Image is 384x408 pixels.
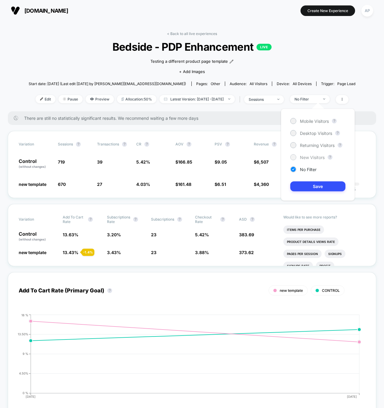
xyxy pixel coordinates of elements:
[23,352,28,355] tspan: 9 %
[175,182,191,187] span: $
[97,142,119,146] span: Transactions
[178,159,192,164] span: 166.85
[58,159,65,164] span: 719
[29,81,186,86] span: Start date: [DATE] (Last edit [DATE] by [PERSON_NAME][EMAIL_ADDRESS][DOMAIN_NAME])
[26,395,36,398] tspan: [DATE]
[178,182,191,187] span: 161.48
[217,182,226,187] span: 6.51
[19,182,46,187] span: new template
[217,159,227,164] span: 9.05
[347,395,357,398] tspan: [DATE]
[337,81,355,86] span: Page Load
[58,95,83,103] span: Pause
[76,142,81,147] button: ?
[19,231,57,242] p: Control
[300,155,325,160] span: New Visitors
[293,81,312,86] span: all devices
[179,69,205,74] span: + Add Images
[21,313,28,317] tspan: 18 %
[254,159,269,164] span: $
[239,250,254,255] span: 373.62
[321,81,355,86] div: Trigger:
[300,119,329,124] span: Mobile Visitors
[19,165,46,168] span: (without changes)
[215,159,227,164] span: $
[82,249,94,256] div: - 1.4 %
[249,97,273,102] div: sessions
[151,250,156,255] span: 23
[322,288,340,293] span: CONTROL
[144,142,149,147] button: ?
[280,288,303,293] span: new template
[63,215,85,224] span: Add To Cart Rate
[45,40,339,53] span: Bedside - PDP Enhancement
[335,131,340,135] button: ?
[272,81,316,86] span: Device:
[283,225,324,234] li: Items Per Purchase
[159,95,235,103] span: Latest Version: [DATE] - [DATE]
[257,44,272,50] p: LIVE
[257,182,269,187] span: 4,360
[18,332,28,336] tspan: 13.50%
[294,97,319,101] div: No Filter
[328,155,332,160] button: ?
[9,6,70,15] button: [DOMAIN_NAME]
[151,232,156,237] span: 23
[11,6,20,15] img: Visually logo
[13,313,359,404] div: ADD_TO_CART_RATE
[300,143,335,148] span: Returning Visitors
[36,95,55,103] span: Edit
[117,95,156,103] span: Allocation: 50%
[196,81,220,86] div: Pages:
[175,142,184,146] span: AOV
[136,159,150,164] span: 5.42 %
[230,81,267,86] div: Audience:
[215,182,226,187] span: $
[86,95,114,103] span: Preview
[195,215,217,224] span: Checkout Rate
[19,237,46,241] span: (without changes)
[107,288,112,293] button: ?
[277,99,279,100] img: end
[19,371,28,375] tspan: 4.50%
[58,142,73,146] span: Sessions
[254,182,269,187] span: $
[254,142,269,146] span: Revenue
[19,250,46,255] span: new template
[239,232,254,237] span: 383.69
[250,81,267,86] span: All Visitors
[187,142,191,147] button: ?
[211,81,220,86] span: other
[195,232,209,237] span: 5.42 %
[63,97,66,100] img: end
[107,250,121,255] span: 3.43 %
[97,182,102,187] span: 27
[360,5,375,17] button: AP
[19,215,52,224] span: Variation
[136,142,141,146] span: CR
[122,142,127,147] button: ?
[323,98,325,100] img: end
[228,98,230,100] img: end
[19,142,52,147] span: Variation
[63,232,78,237] span: 13.63 %
[24,8,68,14] span: [DOMAIN_NAME]
[325,250,345,258] li: Signups
[63,250,78,255] span: 13.43 %
[136,182,150,187] span: 4.03 %
[290,181,345,191] button: Save
[250,217,255,222] button: ?
[167,31,217,36] a: < Back to all live experiences
[283,237,338,246] li: Product Details Views Rate
[58,182,66,187] span: 670
[151,217,174,222] span: Subscriptions
[283,262,313,270] li: Signups Rate
[301,5,355,16] button: Create New Experience
[300,131,332,136] span: Desktop Visitors
[257,159,269,164] span: 6,507
[239,217,247,222] span: ASD
[215,142,222,146] span: PSV
[121,97,124,101] img: rebalance
[107,232,121,237] span: 3.20 %
[107,215,130,224] span: Subscriptions Rate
